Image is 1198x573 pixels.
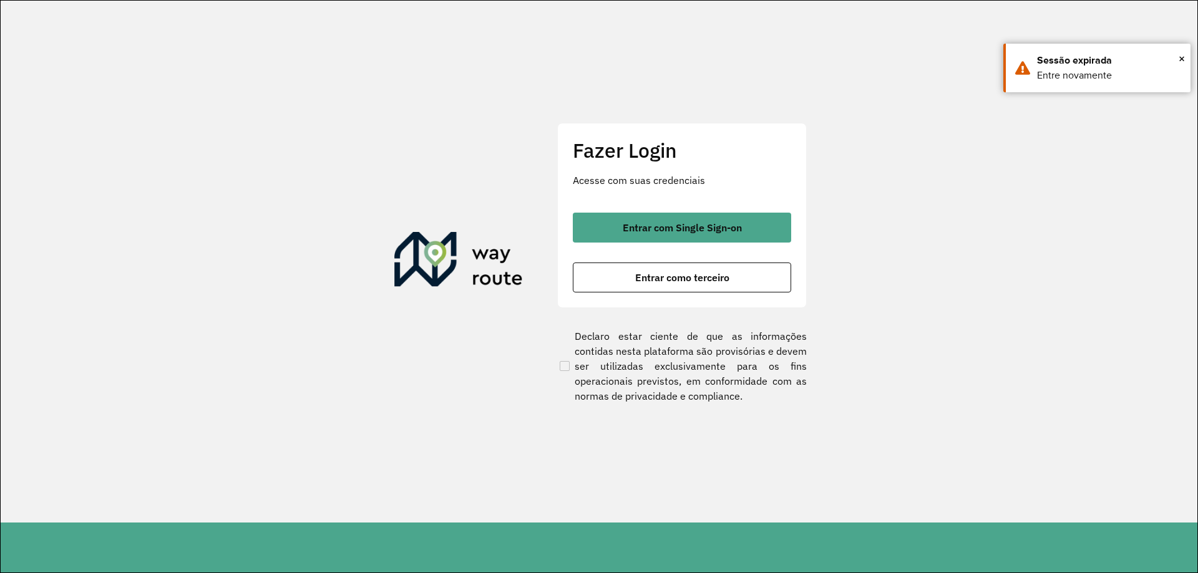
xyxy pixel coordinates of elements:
font: Declaro estar ciente de que as informações contidas nesta plataforma são provisórias e devem ser ... [575,330,807,402]
font: × [1179,52,1185,65]
img: Roteirizador AmbevTech [394,232,523,292]
button: botão [573,262,791,292]
font: Entrar com Single Sign-on [623,221,742,234]
font: Fazer Login [573,137,677,163]
div: Sessão expirada [1037,53,1181,68]
font: Acesse com suas credenciais [573,174,705,186]
button: Fechar [1179,49,1185,68]
font: Entrar como terceiro [635,271,729,284]
button: botão [573,213,791,243]
font: Sessão expirada [1037,55,1112,65]
font: Entre novamente [1037,70,1112,80]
